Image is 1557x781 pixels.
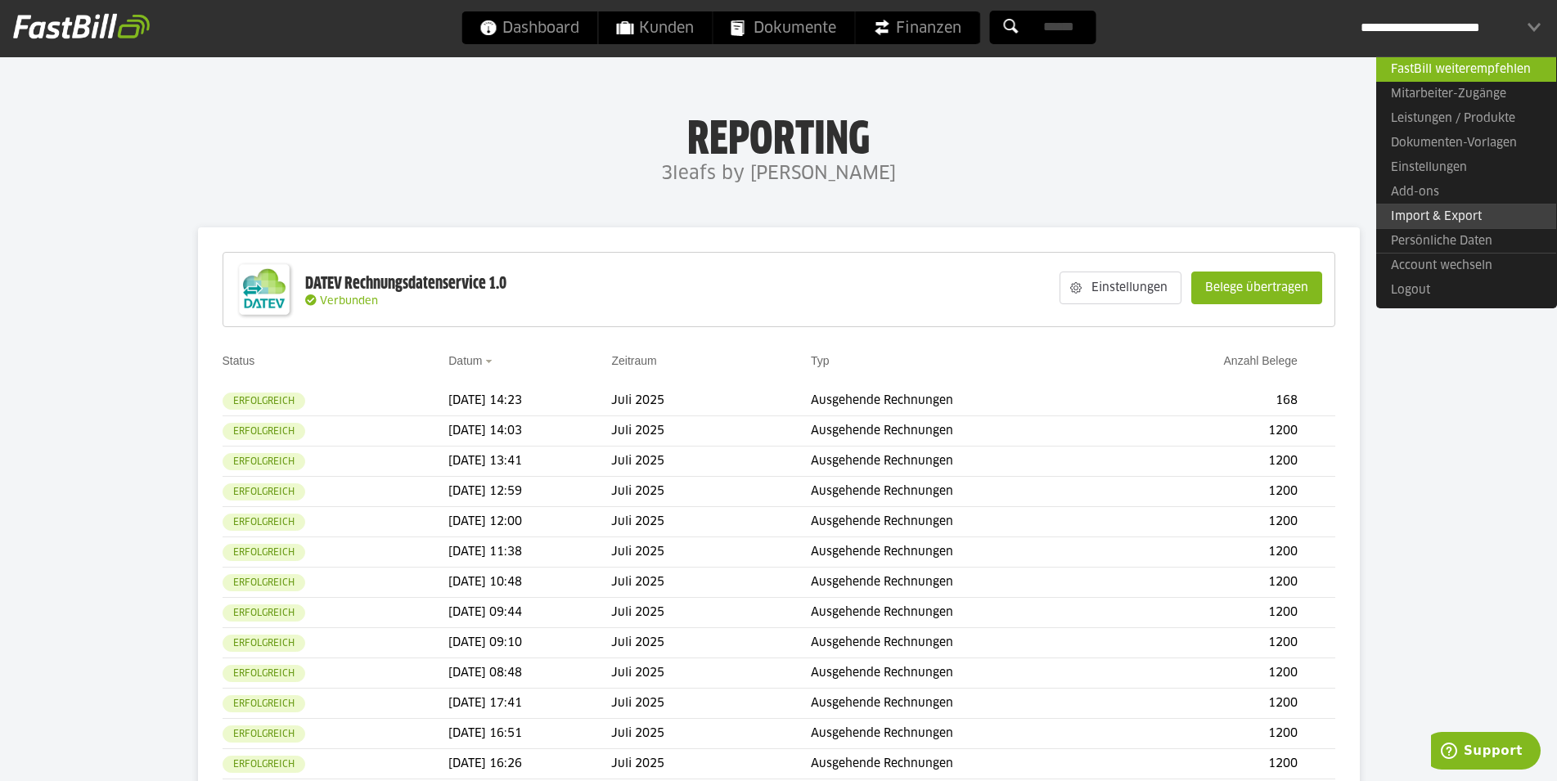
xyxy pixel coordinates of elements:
h1: Reporting [164,115,1393,158]
td: [DATE] 09:44 [448,598,611,628]
td: [DATE] 13:41 [448,447,611,477]
td: Ausgehende Rechnungen [811,477,1126,507]
a: Finanzen [855,11,979,44]
a: Kunden [598,11,712,44]
a: Import & Export [1376,204,1556,229]
td: [DATE] 12:59 [448,477,611,507]
td: Juli 2025 [611,386,811,416]
td: Juli 2025 [611,568,811,598]
td: Juli 2025 [611,719,811,749]
a: Logout [1376,278,1556,303]
td: Juli 2025 [611,416,811,447]
a: Leistungen / Produkte [1376,106,1556,131]
sl-button: Belege übertragen [1191,272,1322,304]
td: Ausgehende Rechnungen [811,447,1126,477]
sl-badge: Erfolgreich [223,483,305,500]
td: [DATE] 16:51 [448,719,611,749]
td: Ausgehende Rechnungen [811,658,1126,689]
td: Ausgehende Rechnungen [811,416,1126,447]
td: Juli 2025 [611,447,811,477]
img: fastbill_logo_white.png [13,13,150,39]
a: Dashboard [461,11,597,44]
td: [DATE] 08:48 [448,658,611,689]
td: Juli 2025 [611,749,811,779]
a: Datum [448,354,482,367]
a: Dokumente [713,11,854,44]
span: Dokumente [731,11,836,44]
a: Persönliche Daten [1376,228,1556,254]
div: DATEV Rechnungsdatenservice 1.0 [305,273,506,294]
sl-badge: Erfolgreich [223,544,305,561]
a: Status [223,354,255,367]
td: 1200 [1126,447,1304,477]
sl-badge: Erfolgreich [223,453,305,470]
a: Account wechseln [1376,253,1556,278]
td: Ausgehende Rechnungen [811,507,1126,537]
a: FastBill weiterempfehlen [1376,56,1556,82]
td: Juli 2025 [611,598,811,628]
td: [DATE] 10:48 [448,568,611,598]
sl-badge: Erfolgreich [223,725,305,743]
td: Ausgehende Rechnungen [811,568,1126,598]
sl-badge: Erfolgreich [223,604,305,622]
sl-badge: Erfolgreich [223,635,305,652]
td: Ausgehende Rechnungen [811,598,1126,628]
sl-button: Einstellungen [1060,272,1181,304]
a: Anzahl Belege [1224,354,1298,367]
td: [DATE] 09:10 [448,628,611,658]
td: Ausgehende Rechnungen [811,386,1126,416]
a: Add-ons [1376,180,1556,204]
span: Verbunden [320,296,378,307]
td: 1200 [1126,477,1304,507]
td: Ausgehende Rechnungen [811,749,1126,779]
sl-badge: Erfolgreich [223,393,305,410]
img: DATEV-Datenservice Logo [232,257,297,322]
span: Finanzen [873,11,961,44]
td: 1200 [1126,628,1304,658]
td: Ausgehende Rechnungen [811,628,1126,658]
td: 1200 [1126,568,1304,598]
td: 1200 [1126,537,1304,568]
td: 168 [1126,386,1304,416]
td: [DATE] 11:38 [448,537,611,568]
td: [DATE] 17:41 [448,689,611,719]
sl-badge: Erfolgreich [223,695,305,712]
a: Typ [811,354,830,367]
sl-badge: Erfolgreich [223,423,305,440]
td: [DATE] 16:26 [448,749,611,779]
td: 1200 [1126,689,1304,719]
a: Dokumenten-Vorlagen [1376,131,1556,155]
a: Zeitraum [611,354,656,367]
sl-badge: Erfolgreich [223,574,305,591]
sl-badge: Erfolgreich [223,756,305,773]
td: 1200 [1126,598,1304,628]
td: [DATE] 14:23 [448,386,611,416]
td: [DATE] 12:00 [448,507,611,537]
a: Einstellungen [1376,155,1556,180]
td: Juli 2025 [611,658,811,689]
sl-badge: Erfolgreich [223,514,305,531]
td: Juli 2025 [611,477,811,507]
td: Ausgehende Rechnungen [811,719,1126,749]
td: Juli 2025 [611,628,811,658]
a: Mitarbeiter-Zugänge [1376,82,1556,106]
iframe: Öffnet ein Widget, in dem Sie weitere Informationen finden [1431,732,1541,773]
td: 1200 [1126,507,1304,537]
img: sort_desc.gif [485,360,496,363]
td: Juli 2025 [611,689,811,719]
td: Juli 2025 [611,537,811,568]
td: 1200 [1126,416,1304,447]
span: Dashboard [479,11,579,44]
td: Ausgehende Rechnungen [811,689,1126,719]
td: 1200 [1126,719,1304,749]
td: [DATE] 14:03 [448,416,611,447]
td: 1200 [1126,658,1304,689]
td: Juli 2025 [611,507,811,537]
td: Ausgehende Rechnungen [811,537,1126,568]
td: 1200 [1126,749,1304,779]
span: Kunden [616,11,694,44]
sl-badge: Erfolgreich [223,665,305,682]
